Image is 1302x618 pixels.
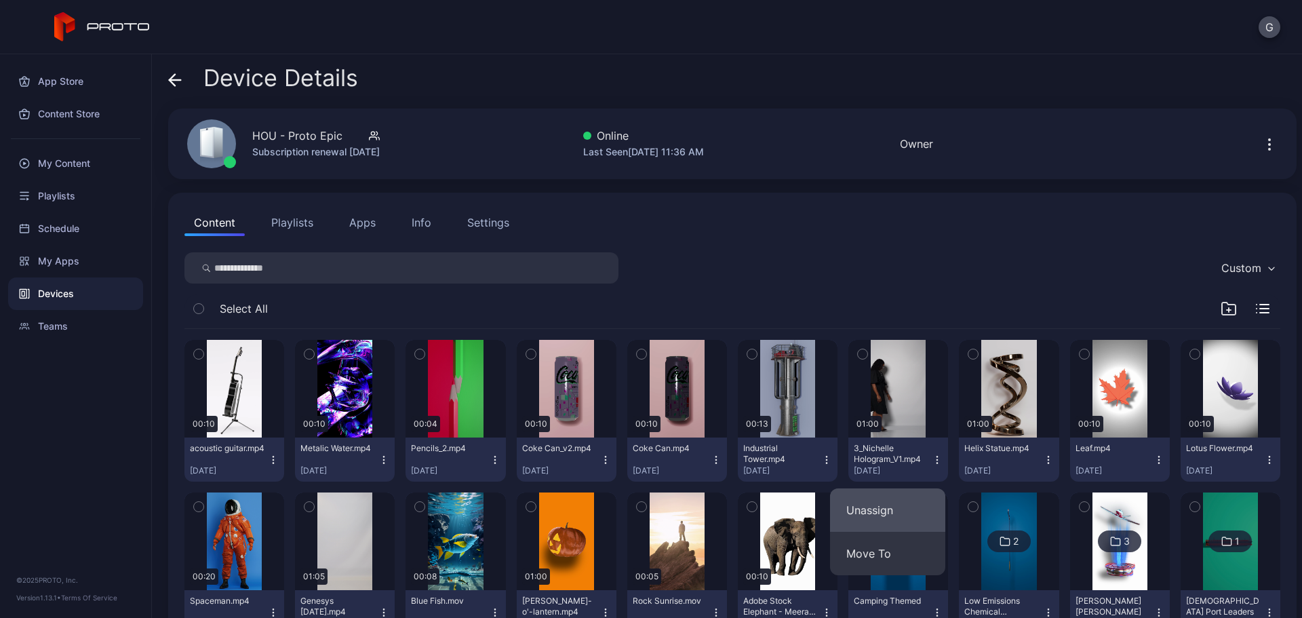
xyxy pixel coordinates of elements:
[61,594,117,602] a: Terms Of Service
[252,144,380,160] div: Subscription renewal [DATE]
[743,465,821,476] div: [DATE]
[8,212,143,245] a: Schedule
[848,438,948,482] button: 3_Nichelle Hologram_V1.mp4[DATE]
[517,438,616,482] button: Coke Can_v2.mp4[DATE]
[1181,438,1280,482] button: Lotus Flower.mp4[DATE]
[1076,596,1150,617] div: Howard Hughes GENAI
[411,596,486,606] div: Blue Fish.mov
[854,465,932,476] div: [DATE]
[411,465,489,476] div: [DATE]
[184,438,284,482] button: acoustic guitar.mp4[DATE]
[743,443,818,465] div: Industrial Tower.mp4
[900,136,933,152] div: Owner
[190,443,264,454] div: acoustic guitar.mp4
[633,465,711,476] div: [DATE]
[583,128,704,144] div: Online
[8,277,143,310] a: Devices
[411,443,486,454] div: Pencils_2.mp4
[184,209,245,236] button: Content
[8,310,143,343] a: Teams
[252,128,342,144] div: HOU - Proto Epic
[340,209,385,236] button: Apps
[8,180,143,212] a: Playlists
[830,488,945,532] button: Unassign
[458,209,519,236] button: Settings
[583,144,704,160] div: Last Seen [DATE] 11:36 AM
[467,214,509,231] div: Settings
[627,438,727,482] button: Coke Can.mp4[DATE]
[522,465,600,476] div: [DATE]
[300,596,375,617] div: Genesys 12-4-24.mp4
[16,594,61,602] span: Version 1.13.1 •
[8,245,143,277] a: My Apps
[402,209,441,236] button: Info
[1013,535,1019,547] div: 2
[522,596,597,617] div: Jack-o'-lantern.mp4
[1215,252,1280,284] button: Custom
[1124,535,1130,547] div: 3
[1076,443,1150,454] div: Leaf.mp4
[1235,535,1240,547] div: 1
[1186,465,1264,476] div: [DATE]
[1076,465,1153,476] div: [DATE]
[738,438,837,482] button: Industrial Tower.mp4[DATE]
[854,443,928,465] div: 3_Nichelle Hologram_V1.mp4
[300,443,375,454] div: Metalic Water.mp4
[300,465,378,476] div: [DATE]
[190,596,264,606] div: Spaceman.mp4
[8,98,143,130] a: Content Store
[8,147,143,180] a: My Content
[1259,16,1280,38] button: G
[1221,261,1261,275] div: Custom
[1186,443,1261,454] div: Lotus Flower.mp4
[964,596,1039,617] div: Low Emissions Chemical Standards
[295,438,395,482] button: Metalic Water.mp4[DATE]
[522,443,597,454] div: Coke Can_v2.mp4
[633,443,707,454] div: Coke Can.mp4
[1070,438,1170,482] button: Leaf.mp4[DATE]
[959,438,1059,482] button: Helix Statue.mp4[DATE]
[743,596,818,617] div: Adobe Stock Elephant - Meera Test.mp4
[412,214,431,231] div: Info
[203,65,358,91] span: Device Details
[964,465,1042,476] div: [DATE]
[964,443,1039,454] div: Helix Statue.mp4
[854,596,928,606] div: Camping Themed
[8,65,143,98] a: App Store
[16,575,135,585] div: © 2025 PROTO, Inc.
[220,301,268,317] span: Select All
[406,438,505,482] button: Pencils_2.mp4[DATE]
[830,532,945,575] button: Move To
[1186,596,1261,617] div: North American Port Leaders
[190,465,268,476] div: [DATE]
[633,596,707,606] div: Rock Sunrise.mov
[262,209,323,236] button: Playlists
